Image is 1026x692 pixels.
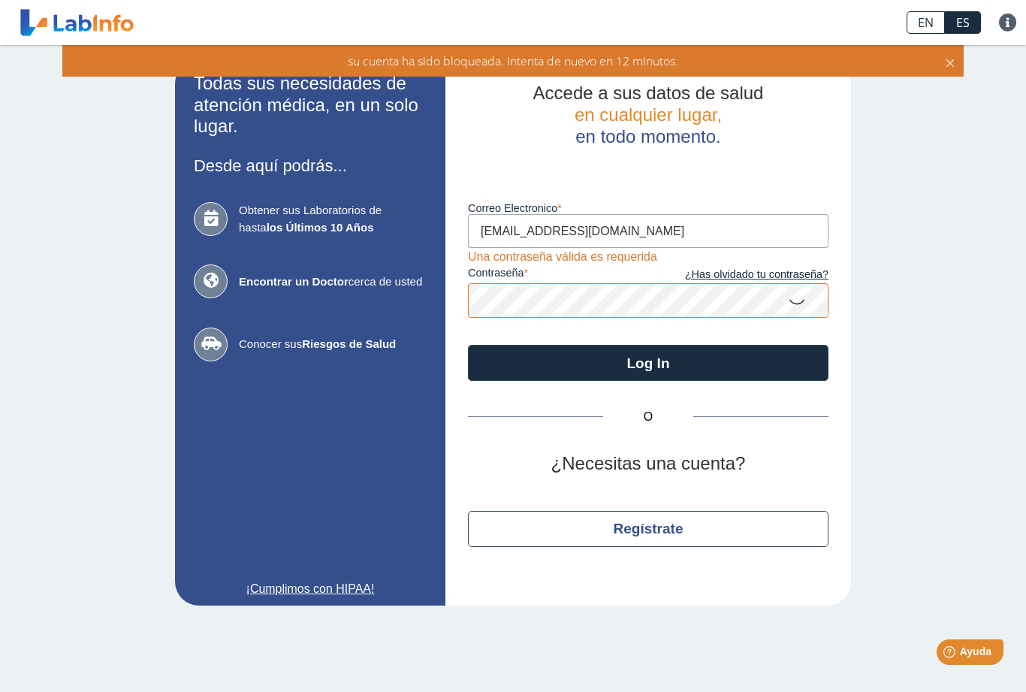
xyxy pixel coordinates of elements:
[468,250,657,263] span: Una contraseña válida es requerida
[302,337,396,350] b: Riesgos de Salud
[945,11,981,34] a: ES
[907,11,945,34] a: EN
[648,267,828,283] a: ¿Has olvidado tu contraseña?
[348,53,678,69] span: su cuenta ha sido bloqueada. Intenta de nuevo en 12 minutos.
[267,221,374,234] b: los Últimos 10 Años
[575,126,720,147] span: en todo momento.
[194,73,427,137] h2: Todas sus necesidades de atención médica, en un solo lugar.
[533,83,764,103] span: Accede a sus datos de salud
[468,511,828,547] button: Regístrate
[239,275,349,288] b: Encontrar un Doctor
[239,336,427,353] span: Conocer sus
[892,633,1009,675] iframe: Help widget launcher
[575,104,722,125] span: en cualquier lugar,
[603,408,693,426] span: O
[194,156,427,175] h3: Desde aquí podrás...
[468,453,828,475] h2: ¿Necesitas una cuenta?
[468,202,828,214] label: Correo Electronico
[239,273,427,291] span: cerca de usted
[239,202,427,236] span: Obtener sus Laboratorios de hasta
[194,580,427,598] a: ¡Cumplimos con HIPAA!
[468,267,648,283] label: contraseña
[468,345,828,381] button: Log In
